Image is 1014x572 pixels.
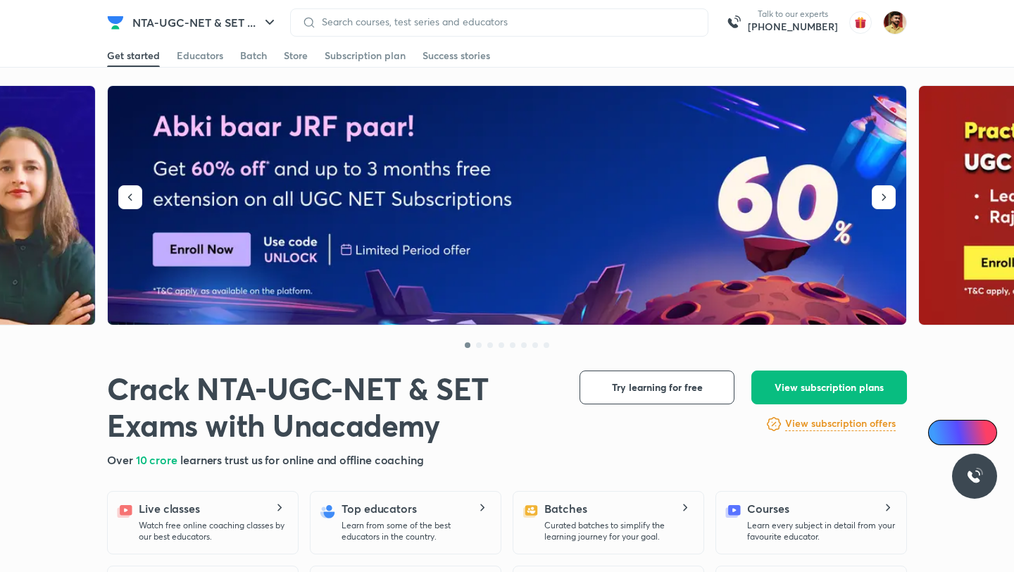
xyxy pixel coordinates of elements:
img: Icon [937,427,948,438]
h6: View subscription offers [785,416,896,431]
span: Ai Doubts [951,427,989,438]
button: NTA-UGC-NET & SET ... [124,8,287,37]
a: Get started [107,44,160,67]
a: Store [284,44,308,67]
h5: Top educators [342,500,417,517]
div: Success stories [423,49,490,63]
a: Ai Doubts [928,420,997,445]
h5: Live classes [139,500,200,517]
p: Curated batches to simplify the learning journey for your goal. [544,520,692,542]
span: Over [107,452,136,467]
img: call-us [720,8,748,37]
h1: Crack NTA-UGC-NET & SET Exams with Unacademy [107,371,557,444]
img: avatar [849,11,872,34]
a: Success stories [423,44,490,67]
a: Batch [240,44,267,67]
div: Educators [177,49,223,63]
div: Batch [240,49,267,63]
span: 10 crore [136,452,180,467]
div: Subscription plan [325,49,406,63]
span: View subscription plans [775,380,884,394]
a: Subscription plan [325,44,406,67]
p: Learn from some of the best educators in the country. [342,520,489,542]
span: Try learning for free [612,380,703,394]
p: Watch free online coaching classes by our best educators. [139,520,287,542]
a: [PHONE_NUMBER] [748,20,838,34]
a: Educators [177,44,223,67]
img: Abdul Razik [883,11,907,35]
h5: Batches [544,500,587,517]
button: Try learning for free [580,371,734,404]
button: View subscription plans [751,371,907,404]
h5: Courses [747,500,789,517]
img: ttu [966,468,983,485]
span: learners trust us for online and offline coaching [180,452,424,467]
div: Store [284,49,308,63]
a: View subscription offers [785,416,896,433]
p: Learn every subject in detail from your favourite educator. [747,520,895,542]
p: Talk to our experts [748,8,838,20]
img: Company Logo [107,14,124,31]
input: Search courses, test series and educators [316,16,696,27]
div: Get started [107,49,160,63]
